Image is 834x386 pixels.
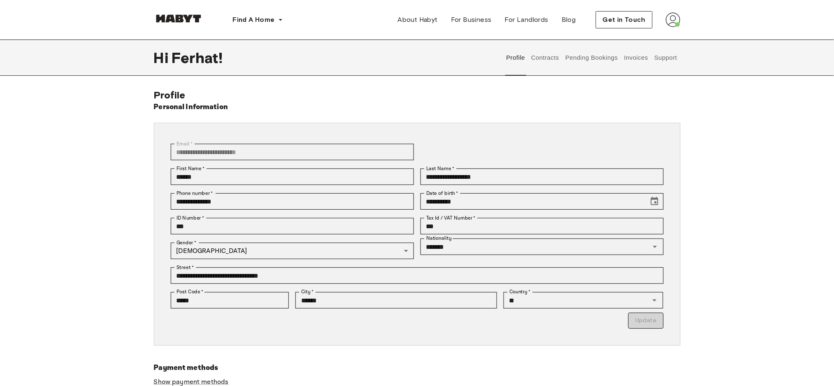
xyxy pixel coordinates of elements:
label: Country [509,288,531,296]
span: Get in Touch [603,15,646,25]
button: Choose date, selected date is Jul 2, 1997 [646,193,663,210]
div: [DEMOGRAPHIC_DATA] [171,243,414,259]
span: For Landlords [505,15,548,25]
label: ID Number [177,214,204,222]
button: Find A Home [226,12,290,28]
a: For Landlords [498,12,555,28]
label: Nationality [426,235,452,242]
div: You can't change your email address at the moment. Please reach out to customer support in case y... [171,144,414,160]
button: Open [649,295,660,306]
h6: Personal Information [154,101,228,113]
label: Email [177,140,193,147]
span: For Business [451,15,492,25]
label: Date of birth [426,189,458,197]
label: Street [177,264,194,271]
button: Pending Bookings [565,40,619,76]
label: Gender [177,239,196,246]
span: Ferhat ! [172,49,223,66]
label: City [301,288,314,296]
a: About Habyt [391,12,444,28]
label: First Name [177,165,205,172]
a: Blog [555,12,583,28]
img: avatar [666,12,681,27]
img: Habyt [154,14,203,23]
button: Support [653,40,678,76]
label: Tax Id / VAT Number [426,214,476,222]
label: Last Name [426,165,455,172]
h6: Payment methods [154,362,681,374]
a: For Business [444,12,498,28]
span: Hi [154,49,172,66]
span: Find A Home [233,15,275,25]
button: Open [649,241,661,253]
button: Contracts [530,40,560,76]
button: Get in Touch [596,11,653,28]
button: Invoices [623,40,649,76]
button: Profile [505,40,526,76]
span: Profile [154,89,186,101]
div: user profile tabs [503,40,680,76]
label: Phone number [177,189,213,197]
span: About Habyt [398,15,438,25]
span: Blog [562,15,576,25]
label: Post Code [177,288,204,296]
